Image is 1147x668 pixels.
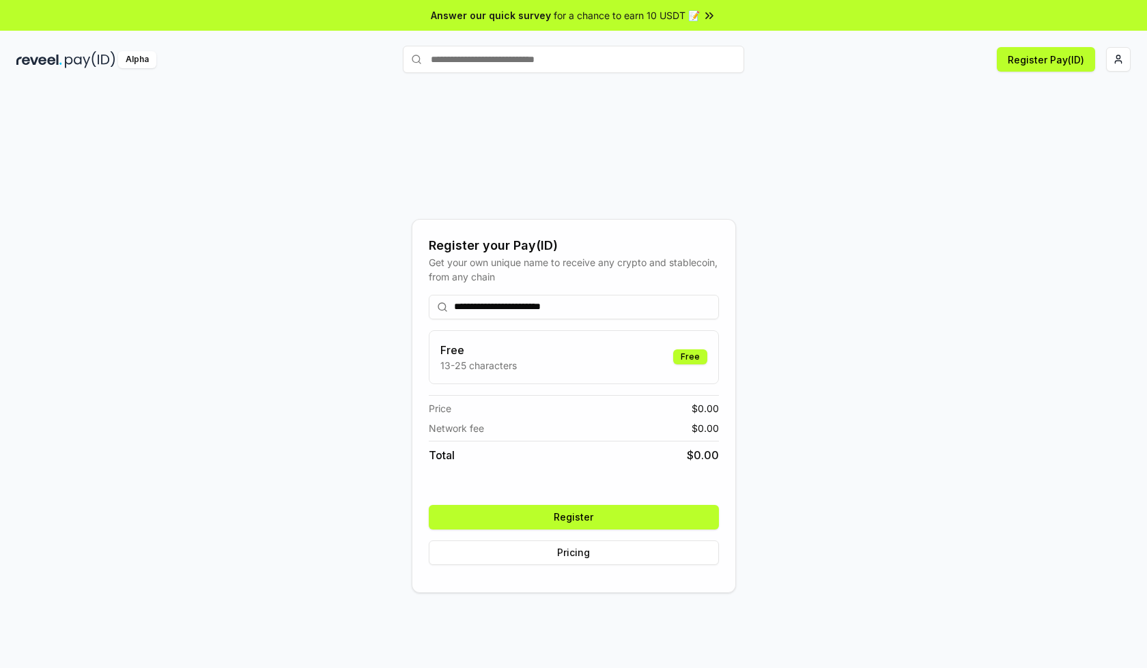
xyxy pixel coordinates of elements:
p: 13-25 characters [440,358,517,373]
span: $ 0.00 [692,421,719,435]
span: Price [429,401,451,416]
span: for a chance to earn 10 USDT 📝 [554,8,700,23]
button: Pricing [429,540,719,565]
div: Get your own unique name to receive any crypto and stablecoin, from any chain [429,255,719,284]
span: Total [429,447,455,463]
button: Register [429,505,719,529]
h3: Free [440,342,517,358]
button: Register Pay(ID) [997,47,1095,72]
span: Network fee [429,421,484,435]
div: Free [673,349,707,364]
div: Register your Pay(ID) [429,236,719,255]
span: Answer our quick survey [431,8,551,23]
img: reveel_dark [16,51,62,68]
img: pay_id [65,51,115,68]
div: Alpha [118,51,156,68]
span: $ 0.00 [687,447,719,463]
span: $ 0.00 [692,401,719,416]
